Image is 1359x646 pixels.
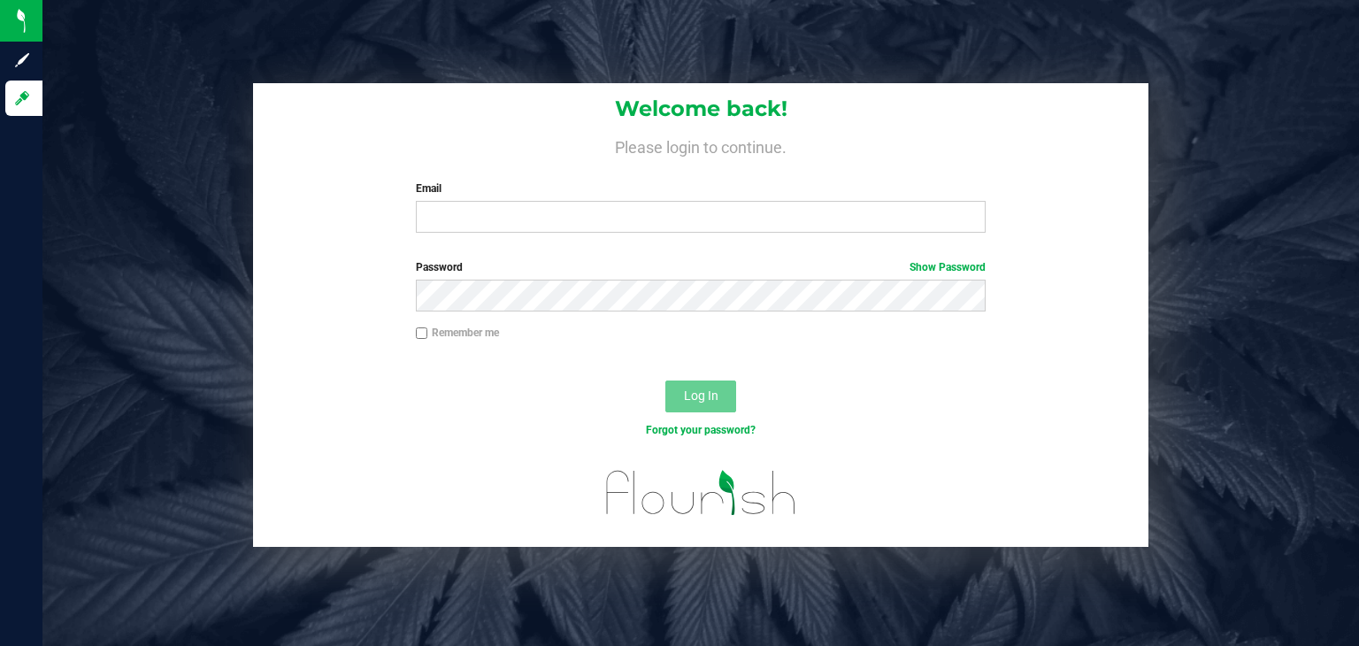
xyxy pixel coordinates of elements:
a: Show Password [910,261,986,273]
h1: Welcome back! [253,97,1148,120]
span: Log In [684,388,718,403]
label: Email [416,181,987,196]
button: Log In [665,381,736,412]
inline-svg: Sign up [13,51,31,69]
span: Password [416,261,463,273]
img: flourish_logo.svg [589,457,813,528]
h4: Please login to continue. [253,135,1148,156]
input: Remember me [416,327,428,340]
label: Remember me [416,325,499,341]
a: Forgot your password? [646,424,756,436]
inline-svg: Log in [13,89,31,107]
